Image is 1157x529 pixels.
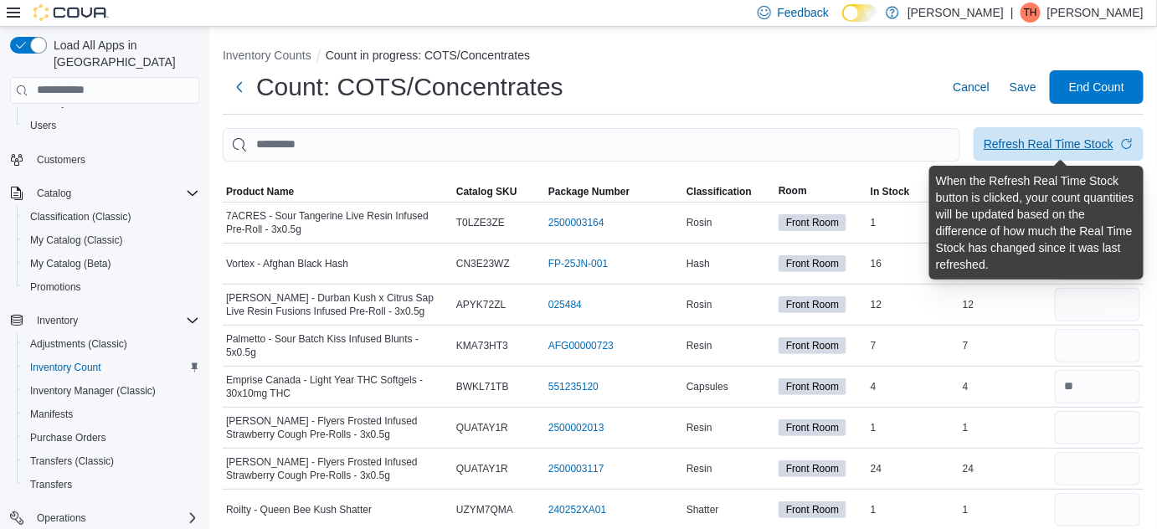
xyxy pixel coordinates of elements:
span: Front Room [779,296,846,313]
span: [PERSON_NAME] - Durban Kush x Citrus Sap Live Resin Fusions Infused Pre-Roll - 3x0.5g [226,291,450,318]
button: Catalog [30,183,78,203]
span: Load All Apps in [GEOGRAPHIC_DATA] [47,37,199,70]
span: Front Room [779,378,846,395]
span: Inventory Manager (Classic) [30,384,156,398]
button: Transfers [17,473,206,496]
button: Operations [30,508,93,528]
span: Catalog SKU [456,185,517,198]
span: Inventory Manager (Classic) [23,381,199,401]
span: Front Room [786,338,839,353]
span: Front Room [779,460,846,477]
button: Transfers (Classic) [17,449,206,473]
span: Shatter [686,503,719,516]
button: Cancel [946,70,996,104]
span: In Stock [871,185,910,198]
span: Front Room [786,420,839,435]
span: Inventory [30,311,199,331]
span: Transfers [23,475,199,495]
button: Inventory Counts [223,49,311,62]
button: Count in progress: COTS/Concentrates [326,49,530,62]
span: My Catalog (Classic) [23,230,199,250]
span: Customers [30,149,199,170]
span: Transfers [30,478,72,491]
div: 1 [867,418,959,438]
span: Users [23,116,199,136]
h1: Count: COTS/Concentrates [256,70,563,104]
span: Feedback [778,4,829,21]
button: Save [1003,70,1043,104]
span: Adjustments (Classic) [23,334,199,354]
button: Refresh Real Time Stock [974,127,1144,161]
p: [PERSON_NAME] [908,3,1004,23]
button: Promotions [17,275,206,299]
span: Resin [686,421,712,434]
div: 12 [959,295,1052,315]
span: Resin [686,339,712,352]
input: This is a search bar. After typing your query, hit enter to filter the results lower in the page. [223,128,960,162]
p: [PERSON_NAME] [1047,3,1144,23]
span: Product Name [226,185,294,198]
button: Package Number [545,182,683,202]
span: Hash [686,257,710,270]
a: Transfers [23,475,79,495]
a: 025484 [548,298,582,311]
span: My Catalog (Classic) [30,234,123,247]
span: Roilty - Queen Bee Kush Shatter [226,503,372,516]
div: 4 [959,377,1052,397]
img: Cova [33,4,109,21]
p: | [1010,3,1014,23]
span: Operations [30,508,199,528]
div: 24 [959,459,1052,479]
a: Customers [30,150,92,170]
a: 2500002013 [548,421,604,434]
button: Inventory Count [17,356,206,379]
span: Classification (Classic) [23,207,199,227]
span: Operations [37,511,86,525]
span: Front Room [779,214,846,231]
span: Classification [686,185,752,198]
span: Front Room [779,255,846,272]
span: Room [779,184,807,198]
span: Emprise Canada - Light Year THC Softgels - 30x10mg THC [226,373,450,400]
a: 551235120 [548,380,599,393]
span: QUATAY1R [456,421,508,434]
span: UZYM7QMA [456,503,513,516]
nav: An example of EuiBreadcrumbs [223,47,1144,67]
span: Adjustments (Classic) [30,337,127,351]
button: Manifests [17,403,206,426]
a: FP-25JN-001 [548,257,608,270]
button: Customers [3,147,206,172]
span: CN3E23WZ [456,257,510,270]
span: KMA73HT3 [456,339,508,352]
button: Next [223,70,256,104]
button: Product Name [223,182,453,202]
span: T0LZE3ZE [456,216,505,229]
span: Front Room [786,461,839,476]
span: Catalog [30,183,199,203]
span: Vortex - Afghan Black Hash [226,257,348,270]
a: My Catalog (Classic) [23,230,130,250]
div: When the Refresh Real Time Stock button is clicked, your count quantities will be updated based o... [936,172,1137,273]
input: Dark Mode [842,4,877,22]
span: Resin [686,462,712,475]
div: Refresh Real Time Stock [984,136,1113,152]
span: Front Room [779,337,846,354]
button: My Catalog (Beta) [17,252,206,275]
a: Users [23,116,63,136]
span: TH [1024,3,1037,23]
span: Cancel [953,79,990,95]
div: 7 [867,336,959,356]
button: Purchase Orders [17,426,206,449]
a: 2500003164 [548,216,604,229]
div: 1 [867,500,959,520]
span: Front Room [786,502,839,517]
span: Front Room [779,419,846,436]
span: Customers [37,153,85,167]
span: Palmetto - Sour Batch Kiss Infused Blunts - 5x0.5g [226,332,450,359]
button: Users [17,114,206,137]
span: BWKL71TB [456,380,509,393]
span: Dark Mode [842,22,843,23]
span: [PERSON_NAME] - Flyers Frosted Infused Strawberry Cough Pre-Rolls - 3x0.5g [226,455,450,482]
button: Catalog [3,182,206,205]
span: Front Room [779,501,846,518]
